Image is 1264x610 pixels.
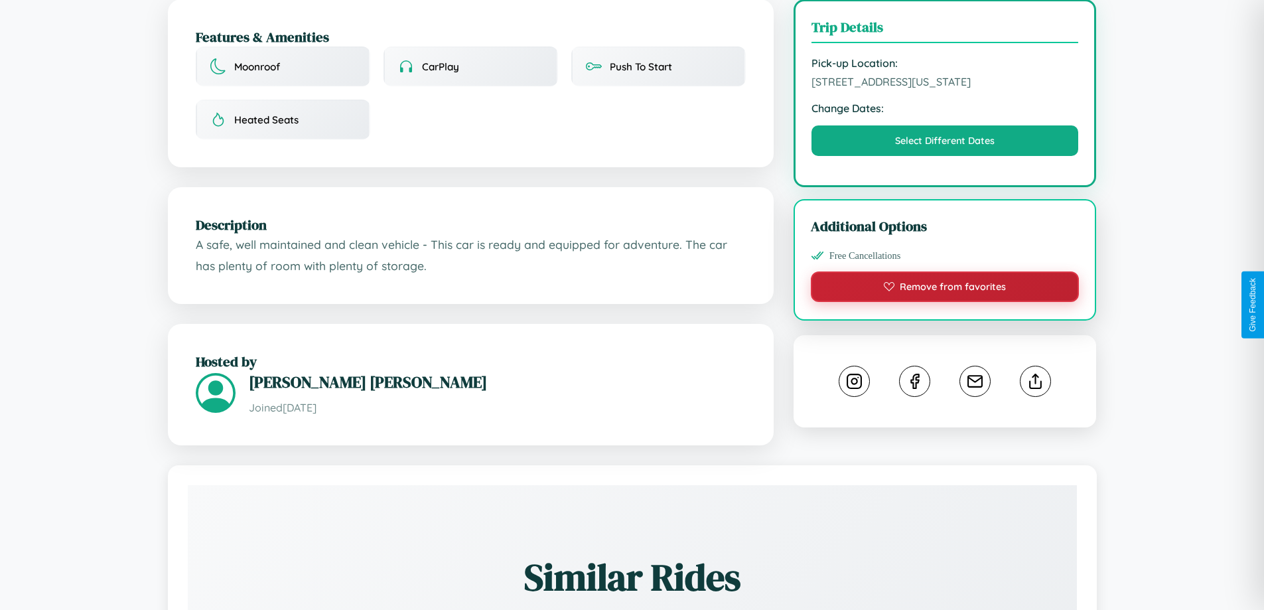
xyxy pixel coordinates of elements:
h3: Trip Details [811,17,1079,43]
div: Give Feedback [1248,278,1257,332]
h2: Similar Rides [234,552,1030,603]
span: Push To Start [610,60,672,73]
h2: Description [196,215,746,234]
h3: [PERSON_NAME] [PERSON_NAME] [249,371,746,393]
span: CarPlay [422,60,459,73]
button: Select Different Dates [811,125,1079,156]
h2: Features & Amenities [196,27,746,46]
span: Heated Seats [234,114,299,126]
strong: Pick-up Location: [811,56,1079,70]
span: [STREET_ADDRESS][US_STATE] [811,75,1079,88]
span: Free Cancellations [829,250,901,262]
p: A safe, well maintained and clean vehicle - This car is ready and equipped for adventure. The car... [196,234,746,276]
strong: Change Dates: [811,102,1079,115]
p: Joined [DATE] [249,398,746,418]
button: Remove from favorites [811,271,1080,302]
h3: Additional Options [811,216,1080,236]
span: Moonroof [234,60,280,73]
h2: Hosted by [196,352,746,371]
